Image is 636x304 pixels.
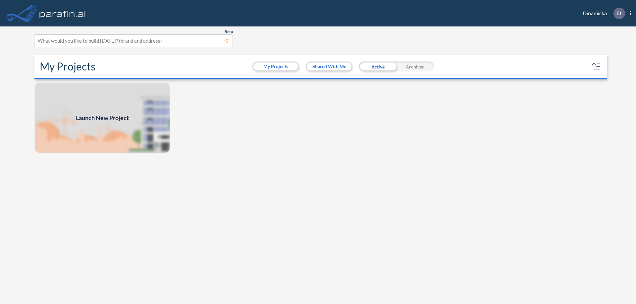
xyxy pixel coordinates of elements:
[253,63,298,70] button: My Projects
[40,60,95,73] h2: My Projects
[617,10,621,16] p: D
[359,62,397,71] div: Active
[591,61,602,72] button: sort
[573,8,631,19] div: Dinamicka
[34,82,170,153] img: add
[397,62,434,71] div: Archived
[307,63,351,70] button: Shared With Me
[225,29,233,34] span: Beta
[38,7,87,20] img: logo
[76,113,129,122] span: Launch New Project
[34,82,170,153] a: Launch New Project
